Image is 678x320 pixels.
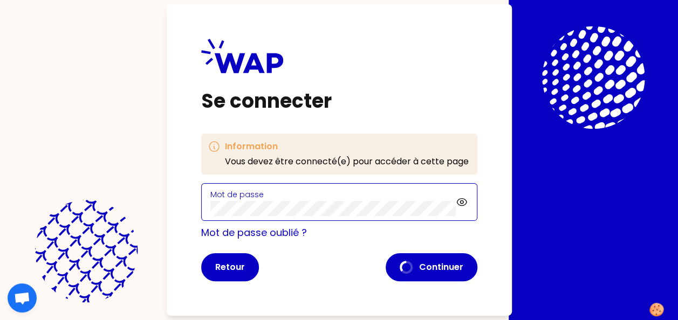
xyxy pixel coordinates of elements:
[201,91,477,112] h1: Se connecter
[210,189,264,200] label: Mot de passe
[225,140,469,153] h3: Information
[386,253,477,281] button: Continuer
[201,226,307,239] a: Mot de passe oublié ?
[201,253,259,281] button: Retour
[225,155,469,168] p: Vous devez être connecté(e) pour accéder à cette page
[8,283,37,312] div: Ouvrir le chat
